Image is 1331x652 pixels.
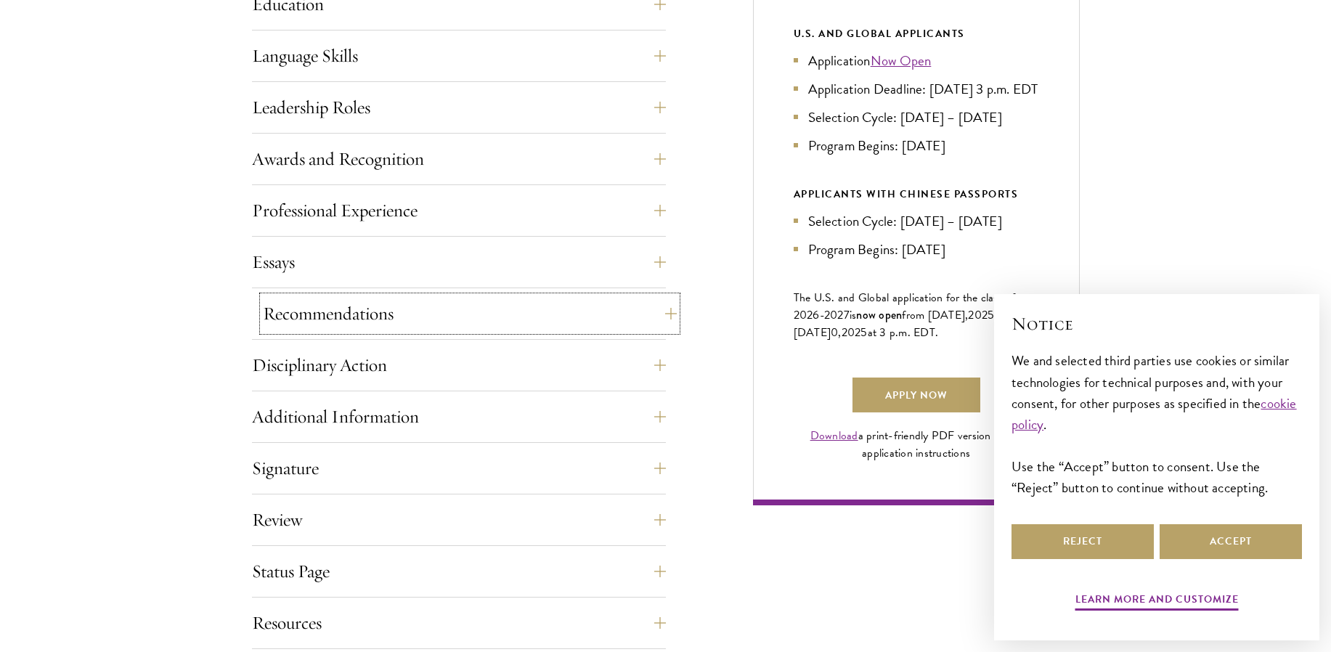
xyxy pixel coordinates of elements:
span: -202 [820,306,844,324]
button: Accept [1160,524,1302,559]
span: 202 [968,306,988,324]
button: Signature [252,451,666,486]
li: Application [794,50,1039,71]
li: Selection Cycle: [DATE] – [DATE] [794,211,1039,232]
li: Application Deadline: [DATE] 3 p.m. EDT [794,78,1039,99]
button: Additional Information [252,399,666,434]
button: Essays [252,245,666,280]
button: Professional Experience [252,193,666,228]
span: is [850,306,857,324]
div: a print-friendly PDF version of the application instructions [794,427,1039,462]
span: 7 [844,306,850,324]
span: , [838,324,841,341]
span: 202 [842,324,861,341]
div: We and selected third parties use cookies or similar technologies for technical purposes and, wit... [1012,350,1302,497]
span: The U.S. and Global application for the class of 202 [794,289,1016,324]
a: cookie policy [1012,393,1297,435]
span: 0 [831,324,838,341]
button: Reject [1012,524,1154,559]
a: Download [810,427,858,444]
a: Apply Now [852,378,980,412]
div: APPLICANTS WITH CHINESE PASSPORTS [794,185,1039,203]
span: to [DATE] [794,306,1004,341]
li: Selection Cycle: [DATE] – [DATE] [794,107,1039,128]
button: Status Page [252,554,666,589]
button: Disciplinary Action [252,348,666,383]
li: Program Begins: [DATE] [794,135,1039,156]
span: from [DATE], [902,306,968,324]
button: Learn more and customize [1075,590,1239,613]
span: 6 [813,306,819,324]
div: U.S. and Global Applicants [794,25,1039,43]
button: Resources [252,606,666,640]
li: Program Begins: [DATE] [794,239,1039,260]
button: Leadership Roles [252,90,666,125]
button: Recommendations [263,296,677,331]
span: 5 [860,324,867,341]
button: Language Skills [252,38,666,73]
span: now open [856,306,902,323]
a: Now Open [871,50,932,71]
button: Review [252,502,666,537]
h2: Notice [1012,311,1302,336]
button: Awards and Recognition [252,142,666,176]
span: at 3 p.m. EDT. [868,324,939,341]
